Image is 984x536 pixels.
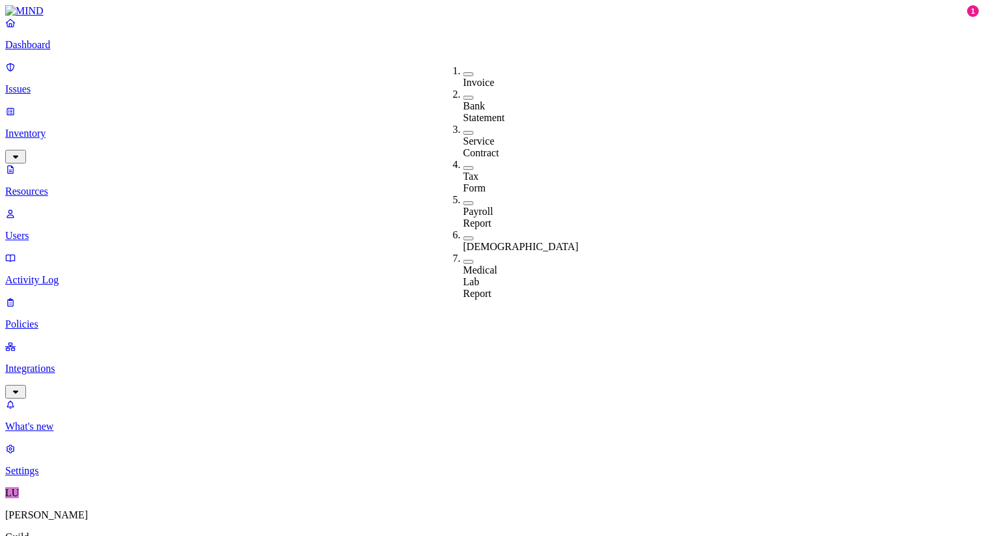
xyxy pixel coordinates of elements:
div: 1 [967,5,979,17]
p: Activity Log [5,274,979,286]
span: LU [5,487,19,498]
a: Policies [5,296,979,330]
a: MIND [5,5,979,17]
p: Policies [5,318,979,330]
p: [PERSON_NAME] [5,509,979,521]
p: Users [5,230,979,242]
a: Users [5,208,979,242]
a: Settings [5,443,979,477]
p: Inventory [5,128,979,139]
p: Integrations [5,363,979,374]
p: Resources [5,186,979,197]
a: What's new [5,399,979,432]
p: Settings [5,465,979,477]
a: Inventory [5,106,979,162]
a: Activity Log [5,252,979,286]
p: What's new [5,421,979,432]
a: Resources [5,163,979,197]
p: Dashboard [5,39,979,51]
a: Issues [5,61,979,95]
img: MIND [5,5,44,17]
p: Issues [5,83,979,95]
a: Integrations [5,341,979,397]
a: Dashboard [5,17,979,51]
